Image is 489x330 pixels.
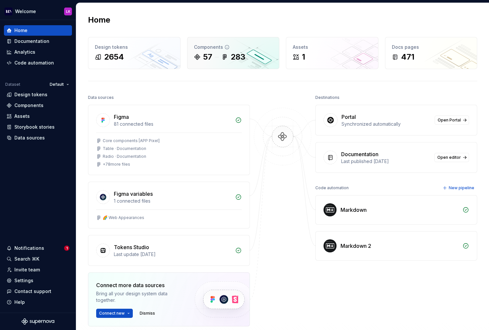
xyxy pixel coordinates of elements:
[286,37,378,69] a: Assets1
[4,25,72,36] a: Home
[4,122,72,132] a: Storybook stories
[47,80,72,89] button: Default
[14,124,55,130] div: Storybook stories
[401,52,414,62] div: 471
[5,8,12,15] img: 605a6a57-6d48-4b1b-b82b-b0bc8b12f237.png
[4,111,72,121] a: Assets
[14,135,45,141] div: Data sources
[341,113,356,121] div: Portal
[4,47,72,57] a: Analytics
[114,198,231,204] div: 1 connected files
[435,116,469,125] a: Open Portal
[96,290,183,303] div: Bring all your design system data together.
[4,36,72,46] a: Documentation
[22,318,54,325] svg: Supernova Logo
[302,52,305,62] div: 1
[96,281,183,289] div: Connect more data sources
[14,266,40,273] div: Invite team
[88,105,250,175] a: Figma81 connected filesCore components [APP Pixel]Table · DocumentationRadio · Documentation+78mo...
[14,113,30,119] div: Assets
[341,150,378,158] div: Documentation
[14,60,54,66] div: Code automation
[96,309,133,318] button: Connect new
[114,121,231,127] div: 81 connected files
[187,37,280,69] a: Components57283
[14,245,44,251] div: Notifications
[104,52,124,62] div: 2654
[341,206,367,214] div: Markdown
[50,82,64,87] span: Default
[15,8,36,15] div: Welcome
[14,38,49,45] div: Documentation
[203,52,212,62] div: 57
[341,158,430,165] div: Last published [DATE]
[88,37,181,69] a: Design tokens2654
[4,133,72,143] a: Data sources
[341,121,431,127] div: Synchronized automatically
[137,309,158,318] button: Dismiss
[14,91,47,98] div: Design tokens
[103,146,146,151] div: Table · Documentation
[14,288,51,295] div: Contact support
[437,155,461,160] span: Open editor
[1,4,75,18] button: WelcomeLK
[14,27,27,34] div: Home
[14,256,39,262] div: Search ⌘K
[66,9,70,14] div: LK
[5,82,20,87] div: Dataset
[99,311,125,316] span: Connect new
[293,44,372,50] div: Assets
[103,162,130,167] div: + 78 more files
[114,251,231,258] div: Last update [DATE]
[441,183,477,192] button: New pipeline
[88,15,110,25] h2: Home
[4,275,72,286] a: Settings
[103,138,160,143] div: Core components [APP Pixel]
[103,154,146,159] div: Radio · Documentation
[14,277,33,284] div: Settings
[114,243,149,251] div: Tokens Studio
[4,254,72,264] button: Search ⌘K
[4,265,72,275] a: Invite team
[14,49,35,55] div: Analytics
[392,44,471,50] div: Docs pages
[4,286,72,297] button: Contact support
[4,100,72,111] a: Components
[4,243,72,253] button: Notifications1
[385,37,478,69] a: Docs pages471
[88,93,114,102] div: Data sources
[315,93,340,102] div: Destinations
[449,185,474,191] span: New pipeline
[88,235,250,266] a: Tokens StudioLast update [DATE]
[14,299,25,305] div: Help
[114,113,129,121] div: Figma
[103,215,144,220] div: 🌈 Web Appearances
[64,246,69,251] span: 1
[438,118,461,123] span: Open Portal
[4,58,72,68] a: Code automation
[140,311,155,316] span: Dismiss
[95,44,174,50] div: Design tokens
[14,102,44,109] div: Components
[114,190,153,198] div: Figma variables
[4,297,72,307] button: Help
[434,153,469,162] a: Open editor
[231,52,245,62] div: 283
[315,183,349,192] div: Code automation
[88,182,250,229] a: Figma variables1 connected files🌈 Web Appearances
[341,242,371,250] div: Markdown 2
[194,44,273,50] div: Components
[4,89,72,100] a: Design tokens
